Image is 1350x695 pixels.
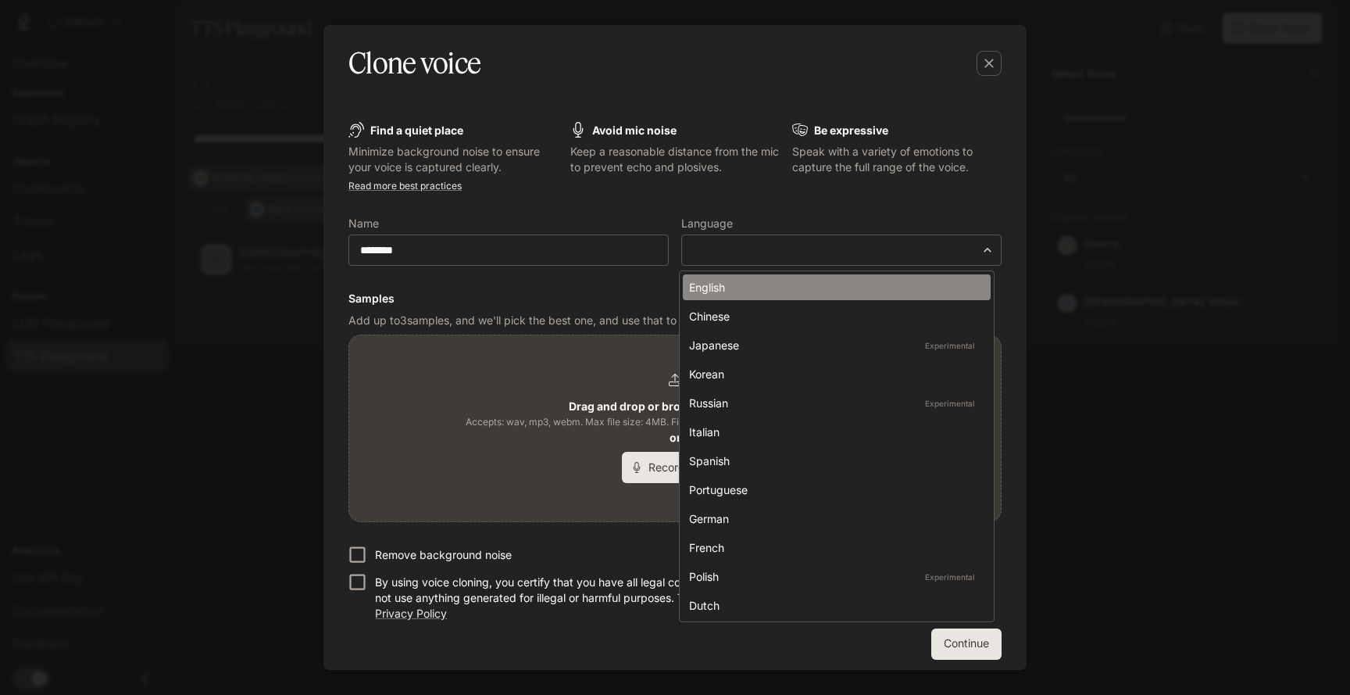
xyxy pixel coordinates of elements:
[689,511,978,527] div: German
[689,597,978,614] div: Dutch
[689,424,978,440] div: Italian
[922,339,978,353] p: Experimental
[689,366,978,382] div: Korean
[922,570,978,584] p: Experimental
[689,308,978,324] div: Chinese
[689,279,978,296] div: English
[689,539,978,556] div: French
[689,395,978,411] div: Russian
[689,453,978,469] div: Spanish
[689,337,978,353] div: Japanese
[689,482,978,498] div: Portuguese
[922,396,978,410] p: Experimental
[689,568,978,585] div: Polish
